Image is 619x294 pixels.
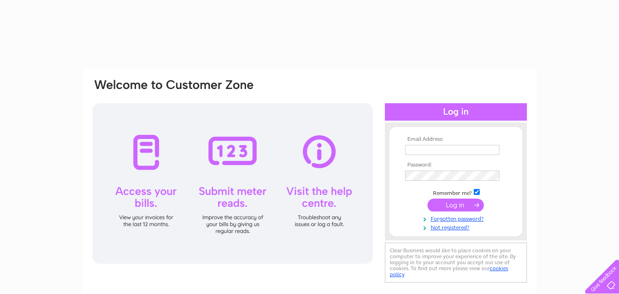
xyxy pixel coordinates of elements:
[405,214,509,222] a: Forgotten password?
[405,222,509,231] a: Not registered?
[403,162,509,168] th: Password:
[403,136,509,143] th: Email Address:
[427,199,484,211] input: Submit
[385,243,527,283] div: Clear Business would like to place cookies on your computer to improve your experience of the sit...
[403,188,509,197] td: Remember me?
[390,265,508,277] a: cookies policy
